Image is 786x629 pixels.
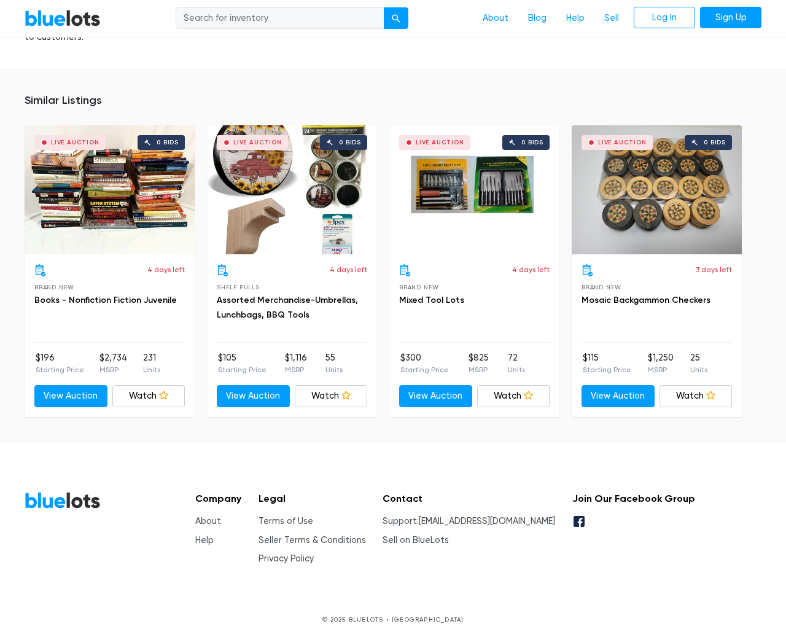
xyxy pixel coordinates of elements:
[648,364,674,375] p: MSRP
[572,493,695,504] h5: Join Our Facebook Group
[704,139,726,146] div: 0 bids
[195,493,241,504] h5: Company
[598,139,647,146] div: Live Auction
[508,351,525,376] li: 72
[25,125,195,254] a: Live Auction 0 bids
[143,364,160,375] p: Units
[339,139,361,146] div: 0 bids
[259,553,314,564] a: Privacy Policy
[399,295,464,305] a: Mixed Tool Lots
[176,7,384,29] input: Search for inventory
[157,139,179,146] div: 0 bids
[400,351,449,376] li: $300
[25,491,101,509] a: BlueLots
[383,493,555,504] h5: Contact
[690,364,707,375] p: Units
[259,535,366,545] a: Seller Terms & Conditions
[112,385,185,407] a: Watch
[473,7,518,30] a: About
[582,284,621,291] span: Brand New
[330,264,367,275] p: 4 days left
[36,351,84,376] li: $196
[259,493,366,504] h5: Legal
[400,364,449,375] p: Starting Price
[383,535,449,545] a: Sell on BlueLots
[556,7,594,30] a: Help
[36,364,84,375] p: Starting Price
[518,7,556,30] a: Blog
[325,351,343,376] li: 55
[259,516,313,526] a: Terms of Use
[195,516,221,526] a: About
[477,385,550,407] a: Watch
[648,351,674,376] li: $1,250
[469,364,489,375] p: MSRP
[233,139,282,146] div: Live Auction
[583,351,631,376] li: $115
[34,284,74,291] span: Brand New
[217,385,290,407] a: View Auction
[285,351,307,376] li: $1,116
[660,385,733,407] a: Watch
[218,351,267,376] li: $105
[583,364,631,375] p: Starting Price
[34,295,177,305] a: Books - Nonfiction Fiction Juvenile
[325,364,343,375] p: Units
[508,364,525,375] p: Units
[399,385,472,407] a: View Auction
[34,385,107,407] a: View Auction
[51,139,99,146] div: Live Auction
[217,295,358,320] a: Assorted Merchandise-Umbrellas, Lunchbags, BBQ Tools
[25,94,761,107] h5: Similar Listings
[99,351,128,376] li: $2,734
[99,364,128,375] p: MSRP
[195,535,214,545] a: Help
[217,284,260,291] span: Shelf Pulls
[594,7,629,30] a: Sell
[207,125,377,254] a: Live Auction 0 bids
[696,264,732,275] p: 3 days left
[690,351,707,376] li: 25
[399,284,439,291] span: Brand New
[582,385,655,407] a: View Auction
[295,385,368,407] a: Watch
[25,9,101,27] a: BlueLots
[521,139,543,146] div: 0 bids
[572,125,742,254] a: Live Auction 0 bids
[143,351,160,376] li: 231
[582,295,710,305] a: Mosaic Backgammon Checkers
[469,351,489,376] li: $825
[389,125,559,254] a: Live Auction 0 bids
[512,264,550,275] p: 4 days left
[285,364,307,375] p: MSRP
[634,7,695,29] a: Log In
[147,264,185,275] p: 4 days left
[416,139,464,146] div: Live Auction
[419,516,555,526] a: [EMAIL_ADDRESS][DOMAIN_NAME]
[700,7,761,29] a: Sign Up
[25,615,761,624] p: © 2025 BLUELOTS • [GEOGRAPHIC_DATA]
[383,515,555,528] li: Support:
[218,364,267,375] p: Starting Price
